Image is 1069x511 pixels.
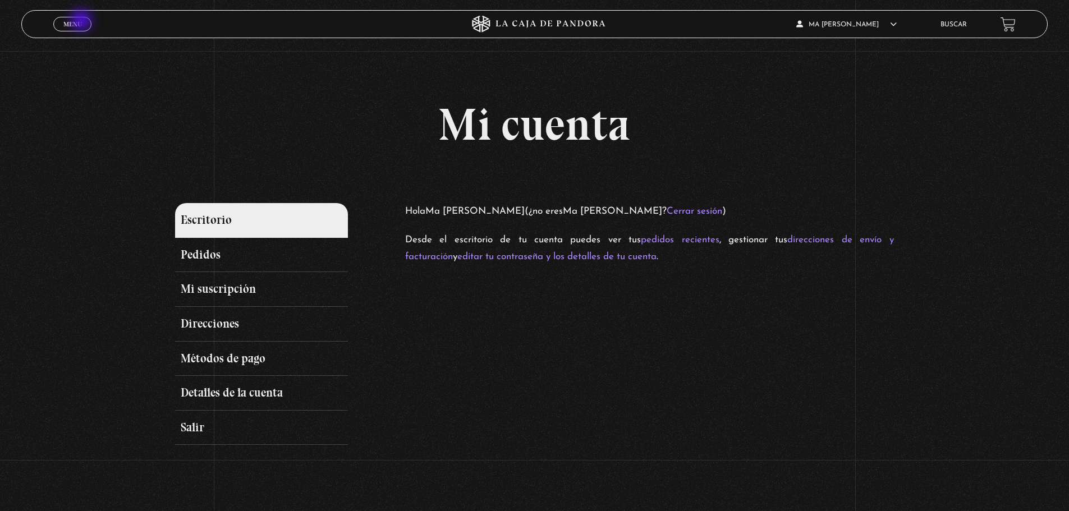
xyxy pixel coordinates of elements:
[175,411,347,445] a: Salir
[175,238,347,273] a: Pedidos
[175,203,391,445] nav: Páginas de cuenta
[563,206,662,216] strong: Ma [PERSON_NAME]
[405,235,894,262] a: direcciones de envío y facturación
[405,232,894,266] p: Desde el escritorio de tu cuenta puedes ver tus , gestionar tus y .
[796,21,897,28] span: Ma [PERSON_NAME]
[175,272,347,307] a: Mi suscripción
[457,252,657,261] a: editar tu contraseña y los detalles de tu cuenta
[940,21,967,28] a: Buscar
[405,203,894,220] p: Hola (¿no eres ? )
[175,203,347,238] a: Escritorio
[641,235,719,245] a: pedidos recientes
[175,102,893,147] h1: Mi cuenta
[425,206,525,216] strong: Ma [PERSON_NAME]
[175,342,347,376] a: Métodos de pago
[175,376,347,411] a: Detalles de la cuenta
[1001,17,1016,32] a: View your shopping cart
[59,30,86,38] span: Cerrar
[175,307,347,342] a: Direcciones
[667,206,722,216] a: Cerrar sesión
[63,21,82,27] span: Menu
